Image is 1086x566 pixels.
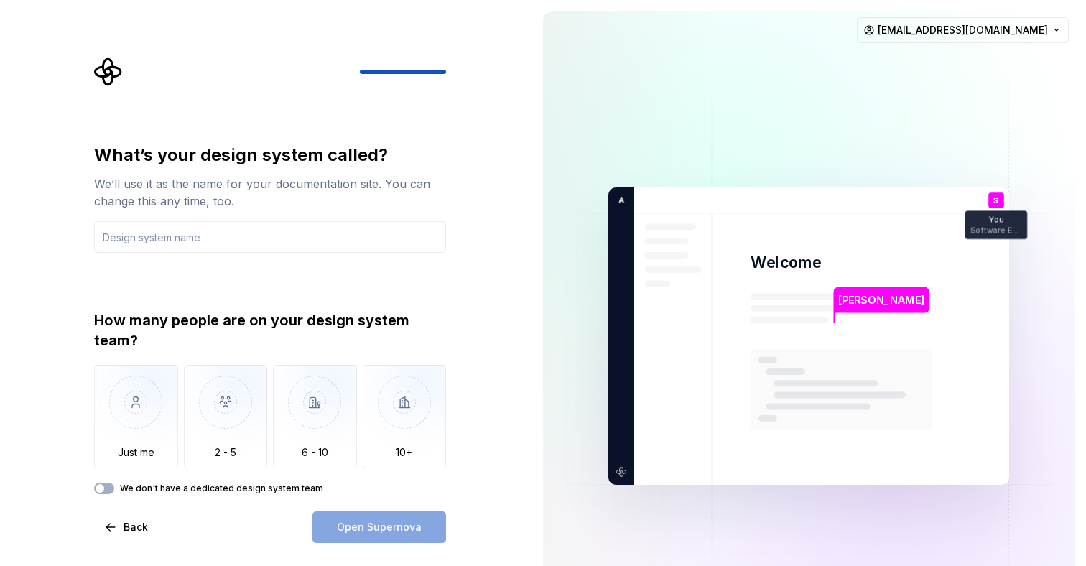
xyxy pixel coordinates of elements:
[94,144,446,167] div: What’s your design system called?
[857,17,1069,43] button: [EMAIL_ADDRESS][DOMAIN_NAME]
[993,197,998,205] p: S
[613,194,624,207] p: A
[120,483,323,494] label: We don't have a dedicated design system team
[989,216,1003,224] p: You
[124,520,148,534] span: Back
[751,252,821,273] p: Welcome
[838,292,924,308] p: [PERSON_NAME]
[970,226,1022,234] p: Software Engineer
[878,23,1048,37] span: [EMAIL_ADDRESS][DOMAIN_NAME]
[94,511,160,543] button: Back
[94,175,446,210] div: We’ll use it as the name for your documentation site. You can change this any time, too.
[94,221,446,253] input: Design system name
[94,57,123,86] svg: Supernova Logo
[94,310,446,351] div: How many people are on your design system team?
